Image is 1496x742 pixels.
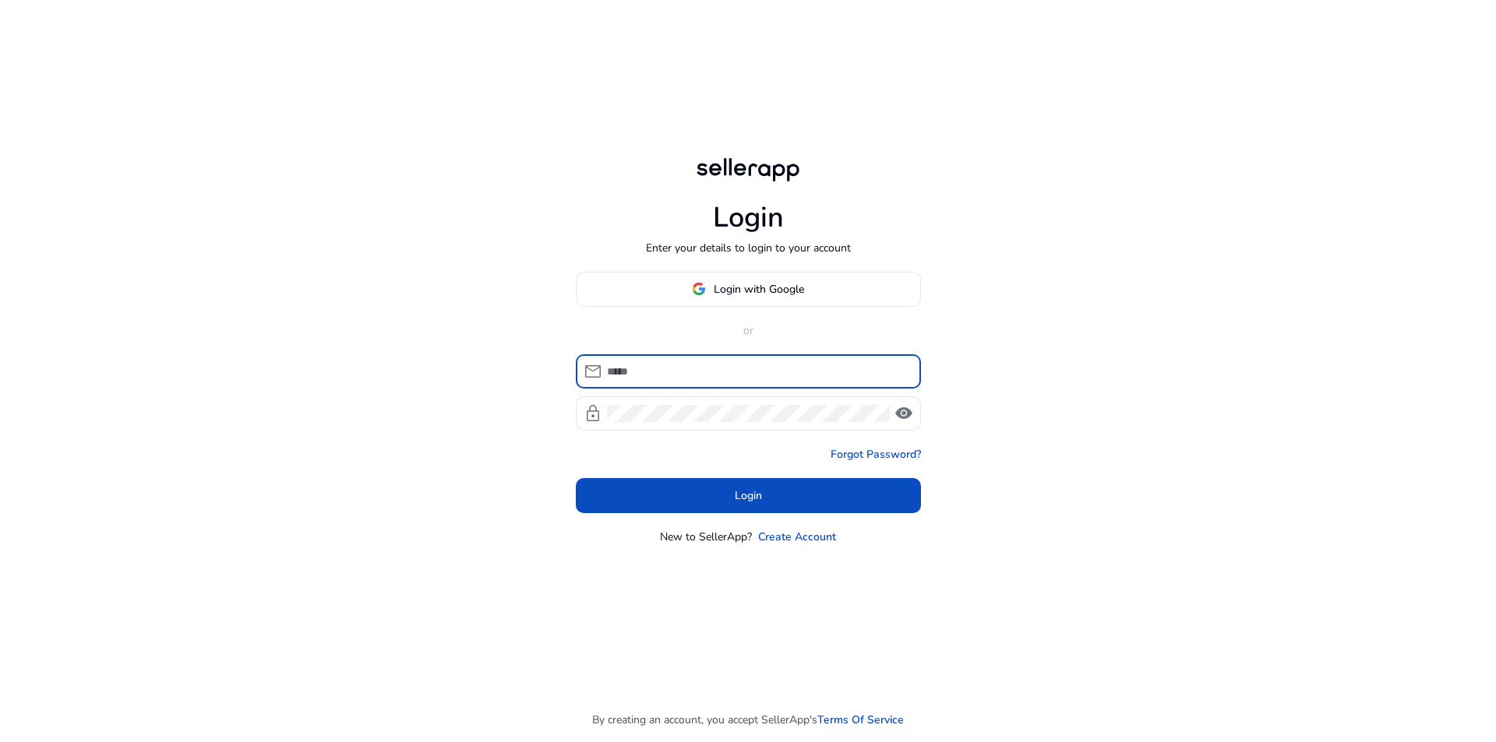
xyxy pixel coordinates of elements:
span: Login with Google [714,281,804,297]
button: Login with Google [576,272,921,307]
h1: Login [713,201,784,234]
p: Enter your details to login to your account [646,240,851,256]
span: visibility [894,404,913,423]
a: Forgot Password? [831,446,921,462]
p: New to SellerApp? [660,529,752,545]
a: Terms Of Service [817,712,904,728]
span: Login [735,487,762,504]
img: google-logo.svg [692,282,706,296]
span: lock [584,404,602,423]
span: mail [584,362,602,381]
p: or [576,322,921,339]
a: Create Account [758,529,836,545]
button: Login [576,478,921,513]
